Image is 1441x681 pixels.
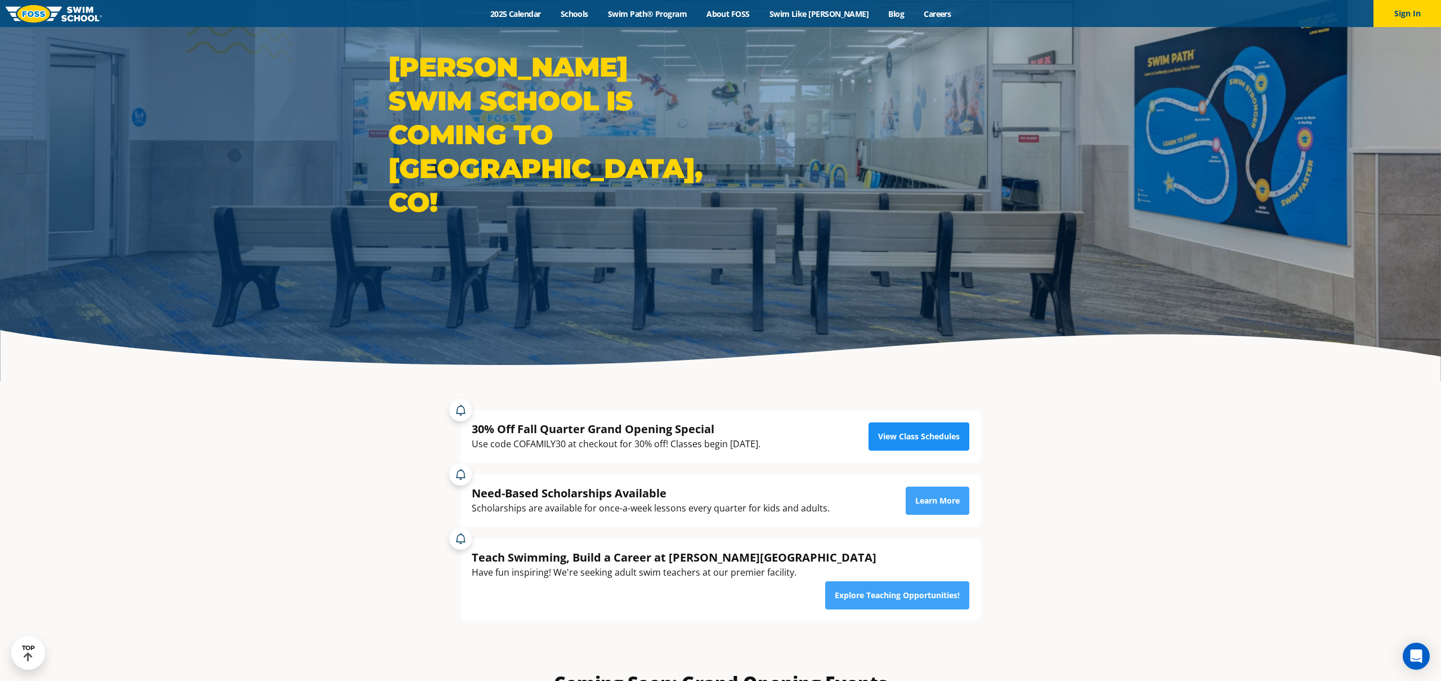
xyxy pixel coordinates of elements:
div: Open Intercom Messenger [1403,643,1430,670]
a: 2025 Calendar [480,8,551,19]
a: Swim Like [PERSON_NAME] [759,8,879,19]
a: About FOSS [697,8,760,19]
div: Have fun inspiring! We're seeking adult swim teachers at our premier facility. [472,565,876,580]
a: Explore Teaching Opportunities! [825,581,969,609]
img: FOSS Swim School Logo [6,5,102,23]
a: Learn More [906,487,969,515]
div: Use code COFAMILY30 at checkout for 30% off! Classes begin [DATE]. [472,437,760,452]
div: Scholarships are available for once-a-week lessons every quarter for kids and adults. [472,501,830,516]
div: TOP [22,644,35,662]
h1: [PERSON_NAME] Swim School is coming to [GEOGRAPHIC_DATA], CO! [388,50,715,219]
div: Teach Swimming, Build a Career at [PERSON_NAME][GEOGRAPHIC_DATA] [472,550,876,565]
a: Swim Path® Program [598,8,696,19]
a: View Class Schedules [869,422,969,451]
div: 30% Off Fall Quarter Grand Opening Special [472,421,760,437]
a: Careers [914,8,961,19]
a: Blog [879,8,914,19]
div: Need-Based Scholarships Available [472,486,830,501]
a: Schools [551,8,598,19]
